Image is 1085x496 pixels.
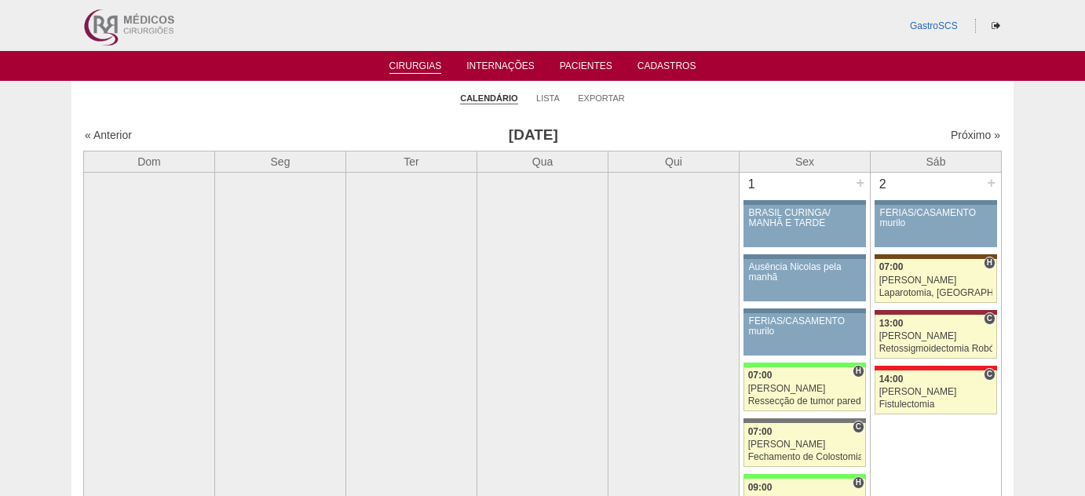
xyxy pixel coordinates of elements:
div: Key: Brasil [743,474,866,479]
div: + [985,173,998,193]
a: Próximo » [951,129,1000,141]
a: C 14:00 [PERSON_NAME] Fistulectomia [875,370,997,414]
th: Qui [608,151,740,172]
div: Laparotomia, [GEOGRAPHIC_DATA], Drenagem, Bridas [879,288,993,298]
th: Seg [215,151,346,172]
span: Consultório [984,368,995,381]
div: Key: Santa Joana [875,254,997,259]
div: Key: Aviso [743,254,866,259]
div: + [853,173,867,193]
a: BRASIL CURINGA/ MANHÃ E TARDE [743,205,866,247]
div: [PERSON_NAME] [879,331,993,341]
a: H 07:00 [PERSON_NAME] Ressecção de tumor parede abdominal pélvica [743,367,866,411]
a: Cadastros [637,60,696,76]
th: Sáb [871,151,1002,172]
a: Calendário [460,93,517,104]
a: C 07:00 [PERSON_NAME] Fechamento de Colostomia ou Enterostomia [743,423,866,467]
h3: [DATE] [305,124,762,147]
div: Key: Sírio Libanês [875,310,997,315]
i: Sair [992,21,1000,31]
div: Key: Aviso [743,308,866,313]
a: Lista [536,93,560,104]
a: FÉRIAS/CASAMENTO murilo [743,313,866,356]
div: [PERSON_NAME] [879,275,993,286]
a: Ausência Nicolas pela manhã [743,259,866,301]
span: Hospital [853,365,864,377]
a: C 13:00 [PERSON_NAME] Retossigmoidectomia Robótica [875,315,997,359]
div: Fistulectomia [879,399,993,410]
div: 1 [740,173,764,196]
th: Sex [740,151,871,172]
span: Hospital [984,257,995,269]
div: Fechamento de Colostomia ou Enterostomia [748,452,862,462]
span: 07:00 [748,426,773,437]
a: Internações [466,60,535,76]
a: Cirurgias [389,60,442,74]
div: Key: Aviso [743,200,866,205]
div: Ressecção de tumor parede abdominal pélvica [748,396,862,407]
div: FÉRIAS/CASAMENTO murilo [749,316,861,337]
div: 2 [871,173,895,196]
div: Ausência Nicolas pela manhã [749,262,861,283]
span: Consultório [853,421,864,433]
a: Exportar [578,93,625,104]
div: [PERSON_NAME] [748,384,862,394]
a: « Anterior [85,129,132,141]
div: Key: Assunção [875,366,997,370]
th: Dom [84,151,215,172]
div: FÉRIAS/CASAMENTO murilo [880,208,992,228]
div: Retossigmoidectomia Robótica [879,344,993,354]
a: FÉRIAS/CASAMENTO murilo [875,205,997,247]
span: 07:00 [879,261,904,272]
span: 09:00 [748,482,773,493]
div: BRASIL CURINGA/ MANHÃ E TARDE [749,208,861,228]
span: 14:00 [879,374,904,385]
div: Key: Aviso [875,200,997,205]
div: Key: Brasil [743,363,866,367]
span: 07:00 [748,370,773,381]
a: H 07:00 [PERSON_NAME] Laparotomia, [GEOGRAPHIC_DATA], Drenagem, Bridas [875,259,997,303]
th: Ter [346,151,477,172]
span: Consultório [984,312,995,325]
a: Pacientes [560,60,612,76]
div: [PERSON_NAME] [879,387,993,397]
div: Key: Santa Catarina [743,418,866,423]
div: [PERSON_NAME] [748,439,862,450]
span: 13:00 [879,318,904,329]
a: GastroSCS [910,20,958,31]
span: Hospital [853,476,864,489]
th: Qua [477,151,608,172]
